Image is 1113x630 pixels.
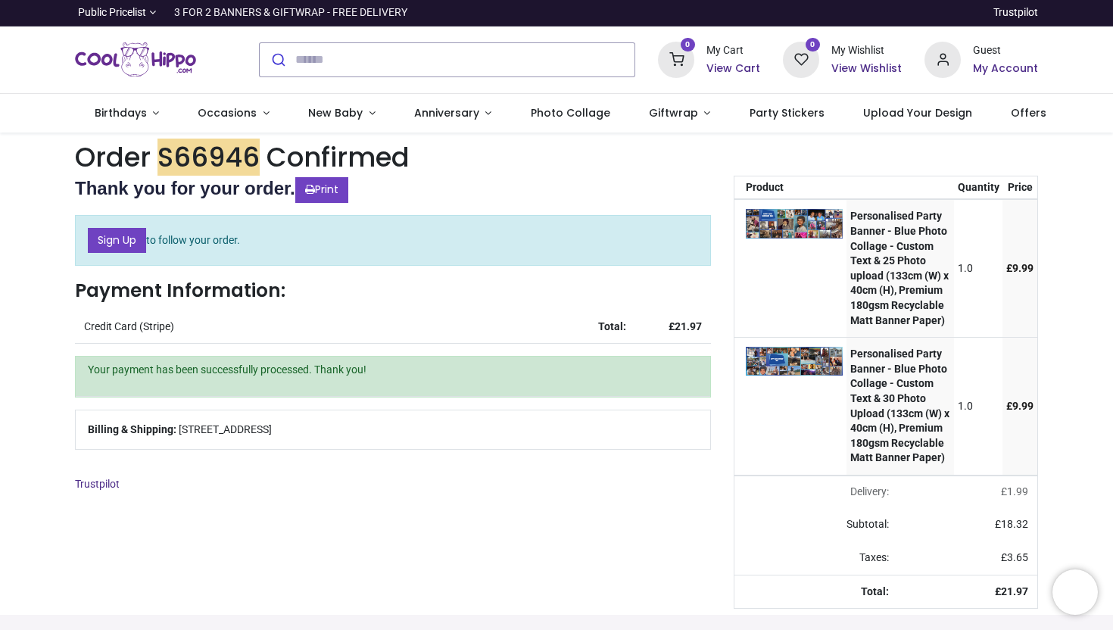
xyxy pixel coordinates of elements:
span: £ [995,518,1028,530]
span: £ [1001,551,1028,563]
div: 3 FOR 2 BANNERS & GIFTWRAP - FREE DELIVERY [174,5,407,20]
a: View Cart [706,61,760,76]
a: My Account [973,61,1038,76]
div: My Wishlist [831,43,902,58]
span: Anniversary [414,105,479,120]
a: Birthdays [75,94,179,133]
strong: Personalised Party Banner - Blue Photo Collage - Custom Text & 25 Photo upload (133cm (W) x 40cm ... [850,210,949,326]
span: Giftwrap [649,105,698,120]
span: Confirmed [267,139,410,176]
img: zvxP+YAAAAGSURBVAMAJsrQo2Hkv1cAAAAASUVORK5CYII= [746,209,843,238]
div: 1.0 [958,399,999,414]
a: 0 [783,52,819,64]
span: Offers [1011,105,1046,120]
a: Anniversary [394,94,511,133]
a: Occasions [179,94,289,133]
span: 3.65 [1007,551,1028,563]
img: UyoAJwAAAAZJREFUAwDW5obvRV7hHQAAAABJRU5ErkJggg== [746,347,843,376]
th: Quantity [954,176,1003,199]
span: Order [75,139,151,176]
span: Public Pricelist [78,5,146,20]
a: Logo of Cool Hippo [75,39,196,81]
span: [STREET_ADDRESS] [179,423,272,438]
img: Cool Hippo [75,39,196,81]
button: Submit [260,43,295,76]
p: Your payment has been successfully processed. Thank you! [88,363,698,378]
a: Public Pricelist [75,5,156,20]
h2: Thank you for your order. [75,176,711,202]
td: Delivery will be updated after choosing a new delivery method [734,476,898,509]
strong: £ [669,320,702,332]
a: Trustpilot [993,5,1038,20]
a: Sign Up [88,228,146,254]
span: 9.99 [1012,400,1033,412]
span: Occasions [198,105,257,120]
a: New Baby [289,94,395,133]
strong: Payment Information: [75,277,285,304]
strong: Total: [861,585,889,597]
div: Guest [973,43,1038,58]
strong: Total: [598,320,626,332]
div: 1.0 [958,261,999,276]
th: Product [734,176,846,199]
span: £ [1001,485,1028,497]
td: Taxes: [734,541,898,575]
a: View Wishlist [831,61,902,76]
a: 0 [658,52,694,64]
span: £ [1006,400,1033,412]
span: Photo Collage [531,105,610,120]
p: to follow your order. [75,215,711,267]
a: Giftwrap [629,94,730,133]
span: Party Stickers [750,105,825,120]
span: Birthdays [95,105,147,120]
span: 21.97 [1001,585,1028,597]
sup: 0 [806,38,820,52]
a: Trustpilot [75,478,120,490]
sup: 0 [681,38,695,52]
span: 9.99 [1012,262,1033,274]
strong: £ [995,585,1028,597]
span: Upload Your Design [863,105,972,120]
span: 1.99 [1007,485,1028,497]
span: £ [1006,262,1033,274]
b: Billing & Shipping: [88,423,176,435]
span: 18.32 [1001,518,1028,530]
em: S66946 [157,139,260,176]
div: My Cart [706,43,760,58]
span: 21.97 [675,320,702,332]
td: Subtotal: [734,508,898,541]
td: Credit Card (Stripe) [75,310,560,344]
span: New Baby [308,105,363,120]
iframe: Brevo live chat [1052,569,1098,615]
th: Price [1002,176,1037,199]
a: Print [295,177,348,203]
strong: Personalised Party Banner - Blue Photo Collage - Custom Text & 30 Photo Upload (133cm (W) x 40cm ... [850,348,949,463]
